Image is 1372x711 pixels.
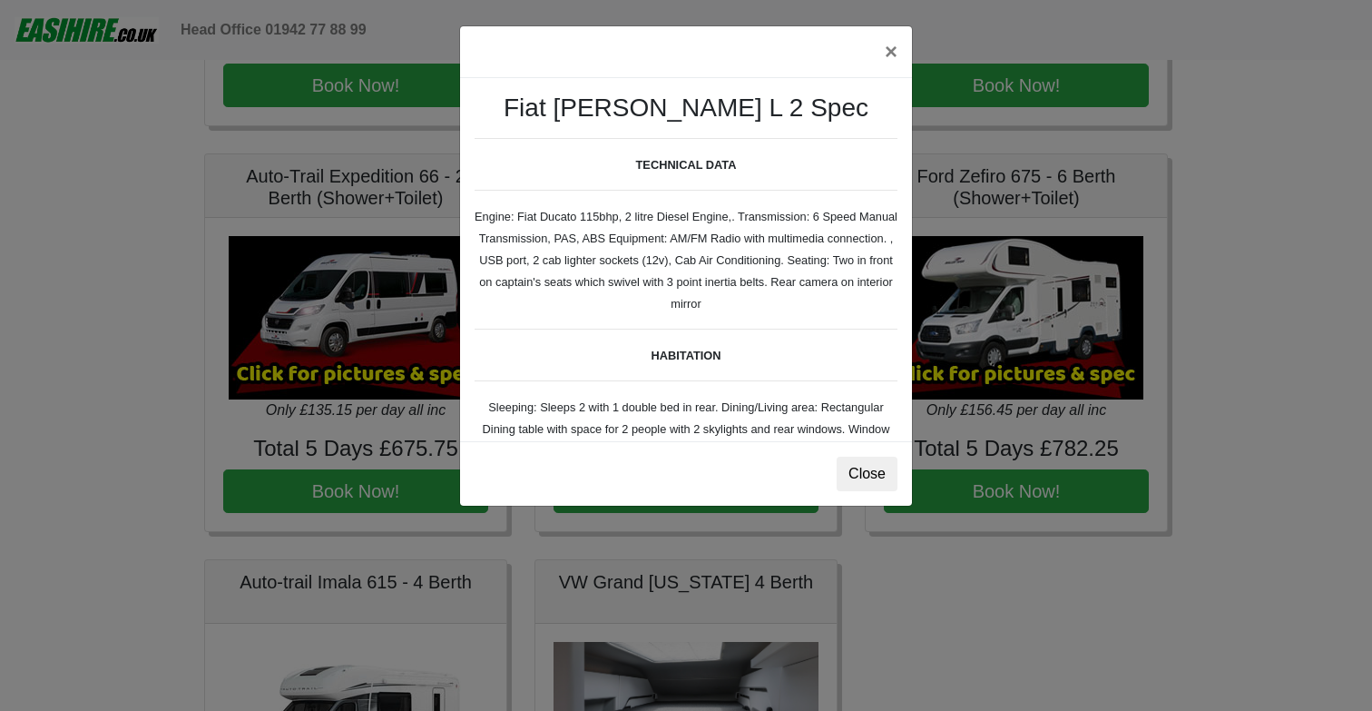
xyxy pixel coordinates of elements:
button: Close [837,457,897,491]
h3: Fiat [PERSON_NAME] L 2 Spec [475,93,897,123]
b: HABITATION [651,349,720,362]
b: TECHNICAL DATA [636,158,737,172]
button: × [870,26,912,77]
